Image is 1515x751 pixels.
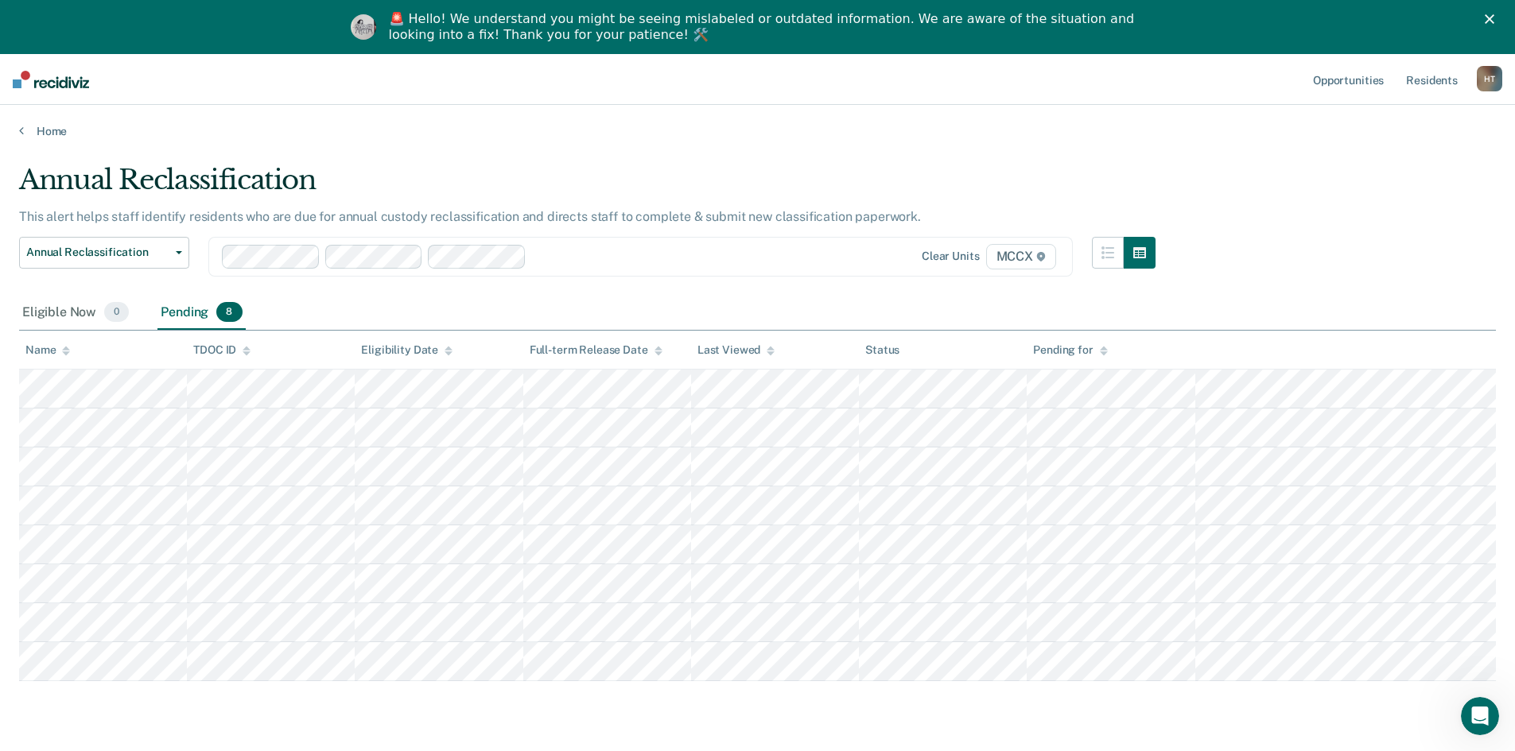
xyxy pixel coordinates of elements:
span: MCCX [986,244,1056,269]
div: Last Viewed [697,343,775,357]
img: Profile image for Kim [351,14,376,40]
div: Pending8 [157,296,245,331]
div: Eligible Now0 [19,296,132,331]
div: 🚨 Hello! We understand you might be seeing mislabeled or outdated information. We are aware of th... [389,11,1140,43]
button: HT [1477,66,1502,91]
div: Annual Reclassification [19,164,1156,209]
div: Full-term Release Date [530,343,662,357]
div: Pending for [1033,343,1107,357]
div: Name [25,343,70,357]
div: Status [865,343,899,357]
p: This alert helps staff identify residents who are due for annual custody reclassification and dir... [19,209,921,224]
div: Eligibility Date [361,343,453,357]
a: Opportunities [1310,54,1387,105]
span: 8 [216,302,242,323]
div: H T [1477,66,1502,91]
a: Residents [1403,54,1461,105]
iframe: Intercom live chat [1461,697,1499,735]
span: 0 [104,302,129,323]
span: Annual Reclassification [26,246,169,259]
div: TDOC ID [193,343,251,357]
img: Recidiviz [13,71,89,88]
a: Home [19,124,1496,138]
div: Close [1485,14,1501,24]
button: Annual Reclassification [19,237,189,269]
div: Clear units [922,250,980,263]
